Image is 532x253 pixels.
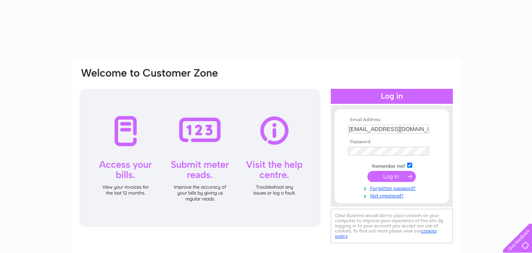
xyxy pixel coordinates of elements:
td: Remember me? [346,161,437,169]
a: cookies policy [335,228,437,239]
div: Clear Business would like to place cookies on your computer to improve your experience of the sit... [331,209,453,243]
a: Not registered? [348,191,437,199]
th: Password: [346,139,437,145]
th: Email Address: [346,117,437,123]
input: Submit [367,171,416,182]
a: Forgotten password? [348,184,437,191]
